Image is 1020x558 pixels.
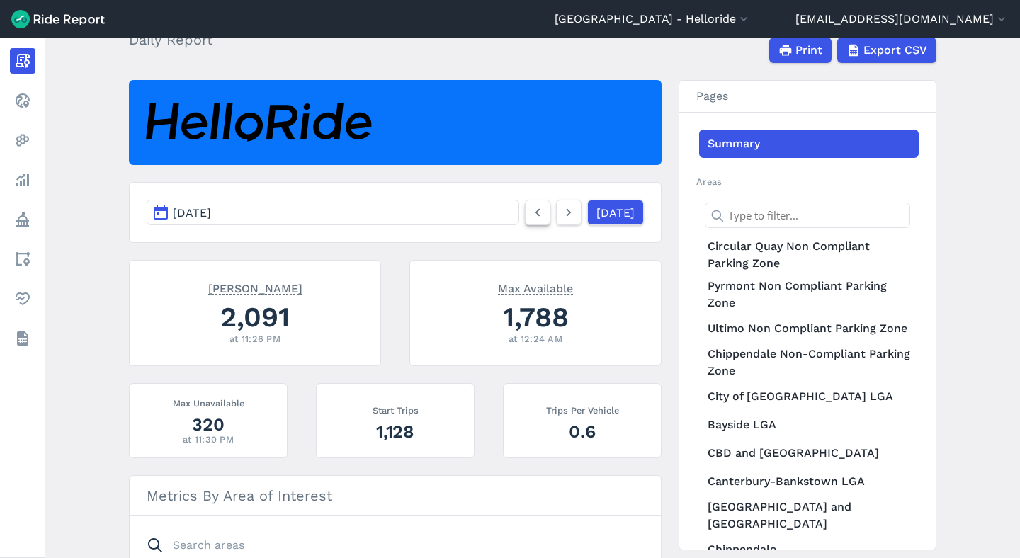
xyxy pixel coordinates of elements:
[705,203,910,228] input: Type to filter...
[147,200,519,225] button: [DATE]
[10,326,35,351] a: Datasets
[10,286,35,312] a: Health
[10,48,35,74] a: Report
[696,175,919,188] h2: Areas
[147,412,270,437] div: 320
[208,280,302,295] span: [PERSON_NAME]
[587,200,644,225] a: [DATE]
[699,343,919,382] a: Chippendale Non-Compliant Parking Zone
[699,411,919,439] a: Bayside LGA
[173,206,211,220] span: [DATE]
[699,439,919,467] a: CBD and [GEOGRAPHIC_DATA]
[10,167,35,193] a: Analyze
[10,88,35,113] a: Realtime
[555,11,751,28] button: [GEOGRAPHIC_DATA] - Helloride
[427,297,644,336] div: 1,788
[699,467,919,496] a: Canterbury-Bankstown LGA
[699,496,919,535] a: [GEOGRAPHIC_DATA] and [GEOGRAPHIC_DATA]
[679,81,936,113] h3: Pages
[427,332,644,346] div: at 12:24 AM
[769,38,832,63] button: Print
[10,127,35,153] a: Heatmaps
[147,332,363,346] div: at 11:26 PM
[138,533,635,558] input: Search areas
[795,11,1009,28] button: [EMAIL_ADDRESS][DOMAIN_NAME]
[146,103,372,142] img: HelloRide
[699,130,919,158] a: Summary
[10,246,35,272] a: Areas
[837,38,936,63] button: Export CSV
[173,395,244,409] span: Max Unavailable
[795,42,822,59] span: Print
[699,382,919,411] a: City of [GEOGRAPHIC_DATA] LGA
[498,280,573,295] span: Max Available
[334,419,457,444] div: 1,128
[129,29,221,50] h2: Daily Report
[147,433,270,446] div: at 11:30 PM
[373,402,419,416] span: Start Trips
[147,297,363,336] div: 2,091
[11,10,105,28] img: Ride Report
[130,476,661,516] h3: Metrics By Area of Interest
[699,275,919,314] a: Pyrmont Non Compliant Parking Zone
[699,314,919,343] a: Ultimo Non Compliant Parking Zone
[10,207,35,232] a: Policy
[699,235,919,275] a: Circular Quay Non Compliant Parking Zone
[863,42,927,59] span: Export CSV
[521,419,644,444] div: 0.6
[546,402,619,416] span: Trips Per Vehicle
